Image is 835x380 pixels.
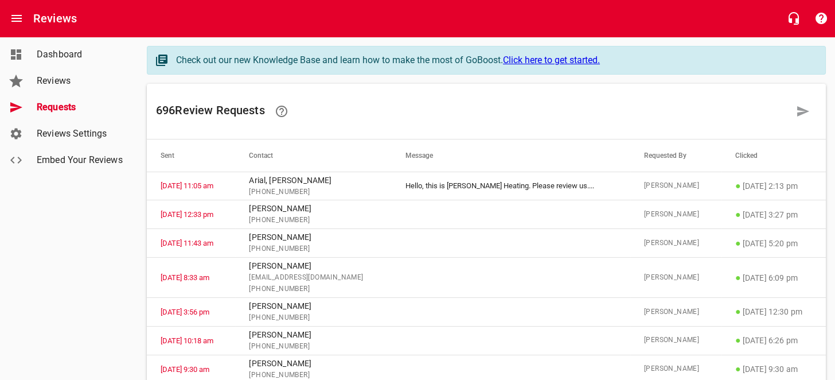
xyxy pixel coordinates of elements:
a: [DATE] 10:18 am [161,336,213,345]
span: Reviews Settings [37,127,124,141]
a: [DATE] 11:43 am [161,239,213,247]
p: [DATE] 9:30 am [735,362,812,376]
button: Support Portal [807,5,835,32]
th: Message [392,139,630,172]
span: ● [735,335,741,346]
span: ● [735,238,741,249]
p: [DATE] 3:27 pm [735,208,812,222]
a: [DATE] 3:56 pm [161,308,209,316]
p: [PERSON_NAME] [249,260,378,272]
p: [PERSON_NAME] [249,329,378,341]
span: [PERSON_NAME] [644,238,708,249]
span: Reviews [37,74,124,88]
p: [PERSON_NAME] [249,231,378,243]
span: [PHONE_NUMBER] [249,312,378,324]
span: [PHONE_NUMBER] [249,187,378,198]
p: [PERSON_NAME] [249,203,378,215]
p: [PERSON_NAME] [249,358,378,370]
a: [DATE] 11:05 am [161,181,213,190]
a: Click here to get started. [503,55,600,65]
span: ● [735,180,741,191]
a: [DATE] 12:33 pm [161,210,213,219]
span: Embed Your Reviews [37,153,124,167]
h6: 696 Review Request s [156,98,789,125]
a: Learn how requesting reviews can improve your online presence [268,98,295,125]
a: Request a review [789,98,817,125]
span: [PERSON_NAME] [644,363,708,375]
th: Clicked [721,139,826,172]
p: [DATE] 5:20 pm [735,236,812,250]
span: [EMAIL_ADDRESS][DOMAIN_NAME] [249,272,378,284]
th: Requested By [630,139,721,172]
span: ● [735,363,741,374]
p: [DATE] 2:13 pm [735,179,812,193]
p: Arial, [PERSON_NAME] [249,175,378,187]
p: [DATE] 6:09 pm [735,271,812,285]
span: Requests [37,100,124,114]
span: ● [735,306,741,317]
p: [DATE] 12:30 pm [735,305,812,319]
th: Sent [147,139,235,172]
a: [DATE] 8:33 am [161,273,209,282]
button: Open drawer [3,5,30,32]
p: [DATE] 6:26 pm [735,334,812,347]
span: [PHONE_NUMBER] [249,243,378,255]
span: [PERSON_NAME] [644,307,708,318]
span: [PERSON_NAME] [644,272,708,284]
span: [PERSON_NAME] [644,335,708,346]
span: Dashboard [37,48,124,61]
h6: Reviews [33,9,77,28]
a: [DATE] 9:30 am [161,365,209,374]
th: Contact [235,139,392,172]
span: [PERSON_NAME] [644,209,708,220]
div: Check out our new Knowledge Base and learn how to make the most of GoBoost. [176,53,814,67]
span: ● [735,272,741,283]
span: ● [735,209,741,220]
td: Hello, this is [PERSON_NAME] Heating. Please review us. ... [392,172,630,200]
button: Live Chat [780,5,807,32]
span: [PHONE_NUMBER] [249,284,378,295]
span: [PHONE_NUMBER] [249,215,378,226]
span: [PERSON_NAME] [644,180,708,192]
span: [PHONE_NUMBER] [249,341,378,352]
p: [PERSON_NAME] [249,300,378,312]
